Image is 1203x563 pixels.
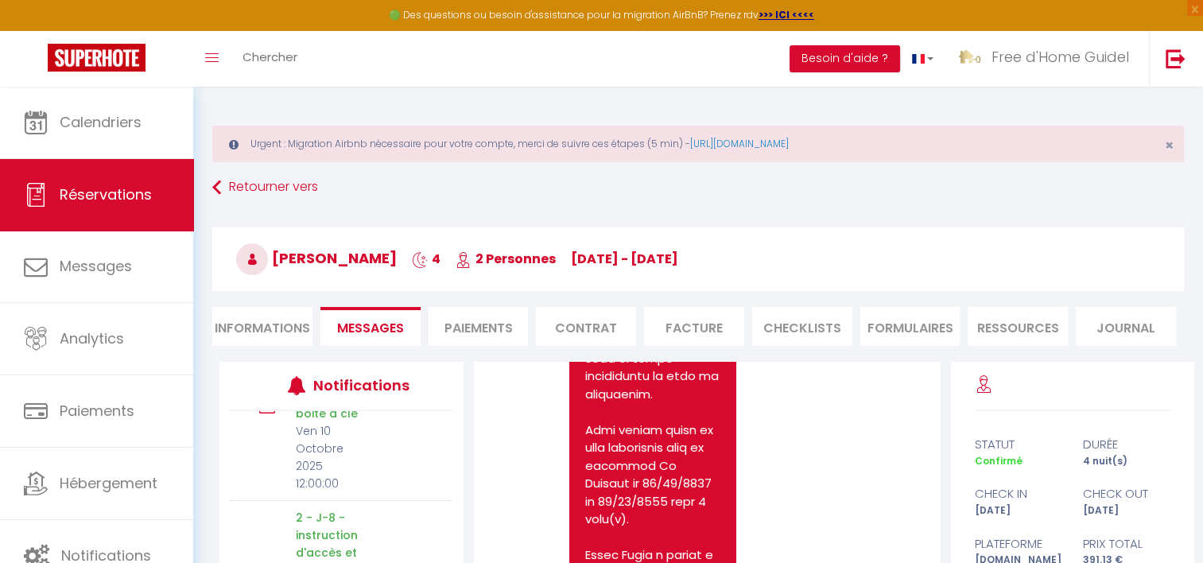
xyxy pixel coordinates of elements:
div: statut [964,435,1073,454]
span: Free d'Home Guidel [992,47,1129,67]
span: [DATE] - [DATE] [571,250,678,268]
li: Contrat [536,307,636,346]
p: Ven 10 Octobre 2025 12:00:00 [296,422,368,492]
a: [URL][DOMAIN_NAME] [690,137,789,150]
button: Close [1165,138,1174,153]
div: 4 nuit(s) [1073,454,1181,469]
div: Urgent : Migration Airbnb nécessaire pour votre compte, merci de suivre ces étapes (5 min) - [212,126,1184,162]
h3: Notifications [313,367,406,403]
button: Besoin d'aide ? [790,45,900,72]
div: durée [1073,435,1181,454]
span: Hébergement [60,473,157,493]
a: Chercher [231,31,309,87]
img: logout [1166,49,1186,68]
li: Paiements [429,307,529,346]
div: check out [1073,484,1181,503]
a: ... Free d'Home Guidel [945,31,1149,87]
a: >>> ICI <<<< [759,8,814,21]
div: [DATE] [1073,503,1181,518]
span: × [1165,135,1174,155]
div: [DATE] [964,503,1073,518]
span: Confirmé [975,454,1023,468]
li: Informations [212,307,312,346]
li: Journal [1076,307,1176,346]
a: Retourner vers [212,173,1184,202]
span: Messages [60,256,132,276]
span: 4 [412,250,440,268]
span: Messages [337,319,404,337]
li: Facture [644,307,744,346]
li: FORMULAIRES [860,307,960,346]
span: Réservations [60,184,152,204]
li: CHECKLISTS [752,307,852,346]
li: Ressources [968,307,1068,346]
span: Analytics [60,328,124,348]
div: Prix total [1073,534,1181,553]
span: Chercher [243,49,297,65]
img: Super Booking [48,44,146,72]
div: Plateforme [964,534,1073,553]
span: 2 Personnes [456,250,556,268]
div: check in [964,484,1073,503]
span: Paiements [60,401,134,421]
img: ... [957,45,981,69]
span: Calendriers [60,112,142,132]
span: [PERSON_NAME] [236,248,397,268]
